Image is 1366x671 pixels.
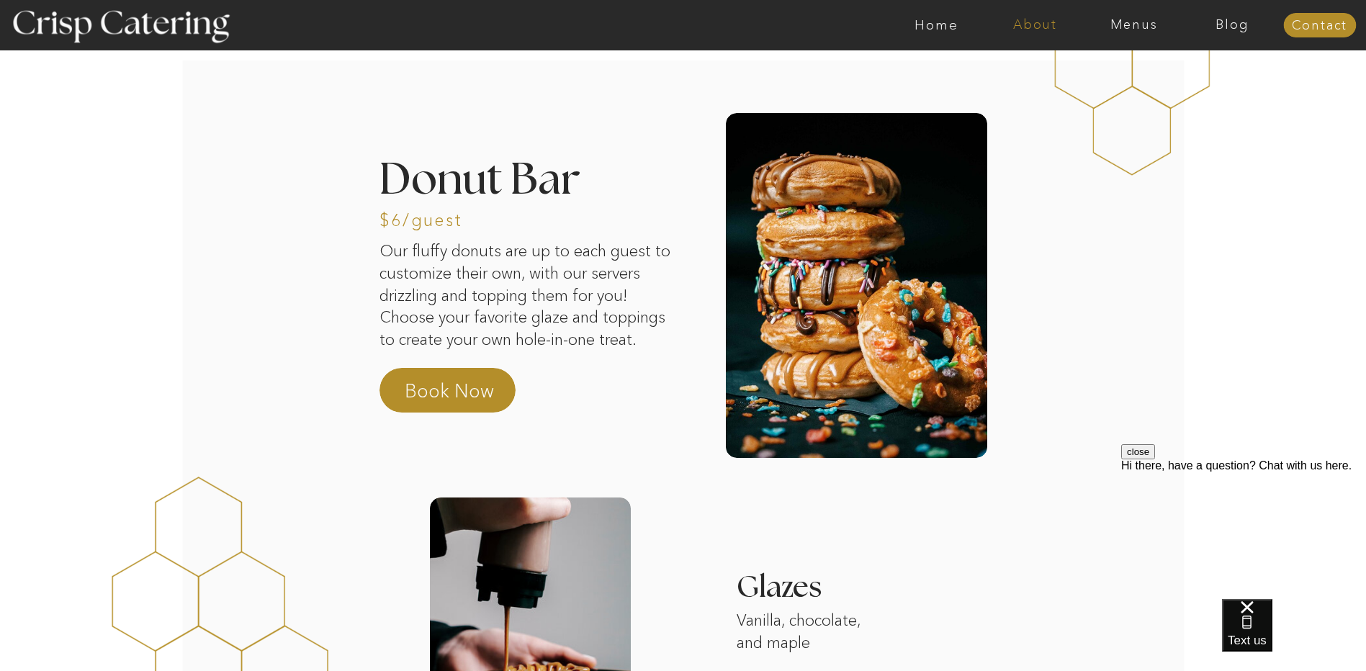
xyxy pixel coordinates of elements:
[1183,18,1282,32] a: Blog
[1283,19,1356,33] a: Contact
[379,240,683,353] p: Our fluffy donuts are up to each guest to customize their own, with our servers drizzling and top...
[737,573,937,612] h3: Glazes
[986,18,1084,32] a: About
[887,18,986,32] a: Home
[379,212,503,230] h3: $6/guest
[1222,599,1366,671] iframe: podium webchat widget bubble
[1121,444,1366,617] iframe: podium webchat widget prompt
[1084,18,1183,32] a: Menus
[379,159,706,197] h2: Donut Bar
[405,378,531,413] a: Book Now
